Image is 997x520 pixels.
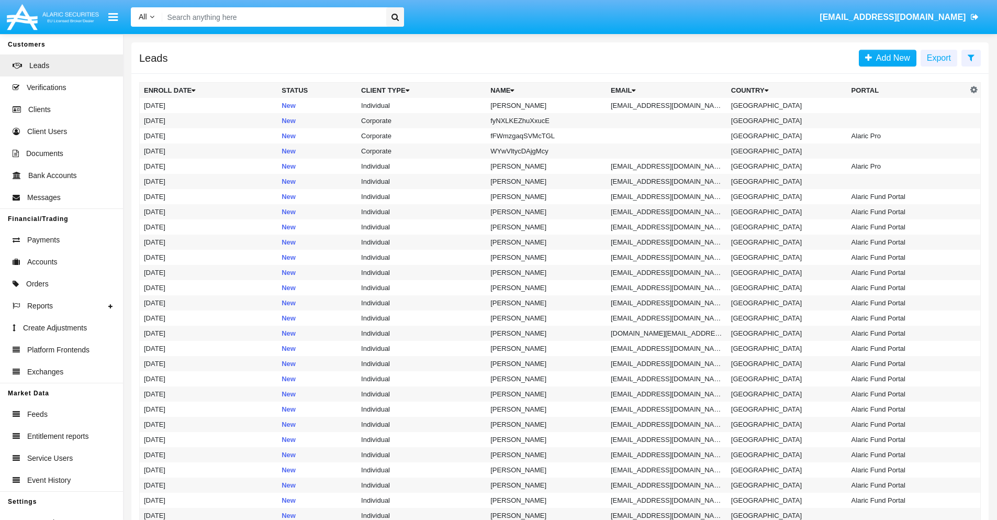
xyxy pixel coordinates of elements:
td: New [277,174,357,189]
td: [EMAIL_ADDRESS][DOMAIN_NAME] [607,478,727,493]
td: Alaric Fund Portal [847,417,968,432]
span: Exchanges [27,367,63,378]
td: Alaric Fund Portal [847,386,968,402]
td: [GEOGRAPHIC_DATA] [727,143,847,159]
td: [GEOGRAPHIC_DATA] [727,295,847,311]
td: [PERSON_NAME] [486,493,607,508]
th: Email [607,83,727,98]
a: All [131,12,162,23]
td: Individual [357,98,486,113]
td: [PERSON_NAME] [486,235,607,250]
a: Add New [859,50,916,67]
td: [DATE] [140,98,278,113]
td: [GEOGRAPHIC_DATA] [727,356,847,371]
td: Individual [357,159,486,174]
td: Corporate [357,143,486,159]
td: Individual [357,250,486,265]
td: Individual [357,447,486,462]
td: Individual [357,493,486,508]
td: New [277,159,357,174]
td: fyNXLKEZhuXxucE [486,113,607,128]
td: [EMAIL_ADDRESS][DOMAIN_NAME] [607,386,727,402]
span: Documents [26,148,63,159]
td: Alaric Fund Portal [847,295,968,311]
span: Entitlement reports [27,431,89,442]
td: Individual [357,402,486,417]
td: Individual [357,265,486,280]
td: Individual [357,295,486,311]
td: Individual [357,432,486,447]
td: Individual [357,189,486,204]
td: [GEOGRAPHIC_DATA] [727,113,847,128]
th: Country [727,83,847,98]
td: [GEOGRAPHIC_DATA] [727,311,847,326]
td: [DATE] [140,174,278,189]
td: [PERSON_NAME] [486,311,607,326]
th: Client Type [357,83,486,98]
td: [EMAIL_ADDRESS][DOMAIN_NAME] [607,432,727,447]
td: [DATE] [140,265,278,280]
td: Alaric Fund Portal [847,204,968,219]
td: [DATE] [140,326,278,341]
td: [GEOGRAPHIC_DATA] [727,174,847,189]
td: [PERSON_NAME] [486,402,607,417]
td: [DATE] [140,128,278,143]
td: [EMAIL_ADDRESS][DOMAIN_NAME] [607,356,727,371]
td: [GEOGRAPHIC_DATA] [727,159,847,174]
td: [GEOGRAPHIC_DATA] [727,402,847,417]
input: Search [162,7,383,27]
td: [PERSON_NAME] [486,159,607,174]
td: Alaric Fund Portal [847,493,968,508]
td: [GEOGRAPHIC_DATA] [727,478,847,493]
td: [PERSON_NAME] [486,417,607,432]
td: WYwVltycDAjgMcy [486,143,607,159]
td: Alaric Fund Portal [847,402,968,417]
span: Service Users [27,453,73,464]
td: New [277,311,357,326]
td: Individual [357,371,486,386]
td: New [277,356,357,371]
td: [PERSON_NAME] [486,326,607,341]
span: Leads [29,60,49,71]
td: [DATE] [140,493,278,508]
span: Platform Frontends [27,345,89,356]
td: New [277,371,357,386]
td: [DATE] [140,204,278,219]
td: Alaric Fund Portal [847,432,968,447]
td: [PERSON_NAME] [486,280,607,295]
td: [PERSON_NAME] [486,219,607,235]
td: [PERSON_NAME] [486,265,607,280]
td: [DATE] [140,113,278,128]
td: New [277,402,357,417]
td: [GEOGRAPHIC_DATA] [727,128,847,143]
td: [DATE] [140,250,278,265]
td: [EMAIL_ADDRESS][DOMAIN_NAME] [607,250,727,265]
span: All [139,13,147,21]
td: [DATE] [140,417,278,432]
td: Alaric Fund Portal [847,356,968,371]
td: New [277,189,357,204]
span: Reports [27,301,53,312]
td: [PERSON_NAME] [486,174,607,189]
td: [GEOGRAPHIC_DATA] [727,280,847,295]
td: Individual [357,204,486,219]
td: New [277,98,357,113]
td: [PERSON_NAME] [486,189,607,204]
span: Bank Accounts [28,170,77,181]
td: Individual [357,478,486,493]
span: Accounts [27,257,58,268]
td: New [277,219,357,235]
td: Alaric Fund Portal [847,447,968,462]
td: Alaric Fund Portal [847,250,968,265]
td: Individual [357,280,486,295]
span: Create Adjustments [23,323,87,334]
td: [DATE] [140,402,278,417]
td: [PERSON_NAME] [486,204,607,219]
td: [PERSON_NAME] [486,371,607,386]
td: New [277,295,357,311]
td: [DATE] [140,386,278,402]
span: Clients [28,104,51,115]
td: Individual [357,311,486,326]
td: [DATE] [140,311,278,326]
td: [DATE] [140,295,278,311]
